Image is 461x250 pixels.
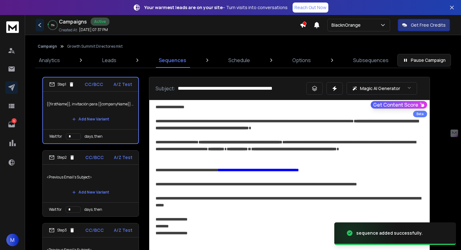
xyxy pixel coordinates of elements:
[360,85,400,92] p: Magic AI Generator
[59,28,78,33] p: Created At:
[51,23,55,27] p: 5 %
[85,81,103,88] p: CC/BCC
[228,56,250,64] p: Schedule
[91,18,109,26] div: Active
[49,155,75,160] div: Step 2
[6,234,19,246] button: M
[38,44,57,49] button: Campaign
[98,53,120,68] a: Leads
[413,111,427,117] div: Beta
[398,19,450,31] button: Get Free Credits
[353,56,389,64] p: Subsequences
[331,22,363,28] p: BlacknOrange
[293,3,328,13] a: Reach Out Now
[42,77,139,144] li: Step1CC/BCCA/Z Test{{firstName}}, invitación para {{companyName}} 🚀Add New VariantWait fordays, then
[292,56,311,64] p: Options
[85,134,103,139] p: days, then
[49,227,75,233] div: Step 3
[49,134,62,139] p: Wait for
[39,56,60,64] p: Analytics
[225,53,254,68] a: Schedule
[356,230,423,236] div: sequence added successfully.
[85,227,104,233] p: CC/BCC
[114,227,132,233] p: A/Z Test
[155,53,190,68] a: Sequences
[114,81,132,88] p: A/Z Test
[289,53,315,68] a: Options
[47,95,135,113] p: {{firstName}}, invitación para {{companyName}} 🚀
[67,44,123,49] p: Growth Summit Directores mkt
[114,154,132,161] p: A/Z Test
[59,18,87,25] h1: Campaigns
[49,82,74,87] div: Step 1
[144,4,288,11] p: – Turn visits into conversations
[12,118,17,123] p: 4
[35,53,64,68] a: Analytics
[397,54,451,66] button: Pause Campaign
[85,154,104,161] p: CC/BCC
[349,53,392,68] a: Subsequences
[6,21,19,33] img: logo
[102,56,116,64] p: Leads
[5,118,18,131] a: 4
[67,186,114,199] button: Add New Variant
[84,207,102,212] p: days, then
[42,150,139,217] li: Step2CC/BCCA/Z Test<Previous Email's Subject>Add New VariantWait fordays, then
[347,82,417,95] button: Magic AI Generator
[49,207,62,212] p: Wait for
[67,113,114,125] button: Add New Variant
[294,4,326,11] p: Reach Out Now
[371,101,427,109] button: Get Content Score
[411,22,446,28] p: Get Free Credits
[46,168,135,186] p: <Previous Email's Subject>
[79,27,108,32] p: [DATE] 07:37 PM
[156,85,175,92] p: Subject:
[159,56,186,64] p: Sequences
[144,4,223,10] strong: Your warmest leads are on your site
